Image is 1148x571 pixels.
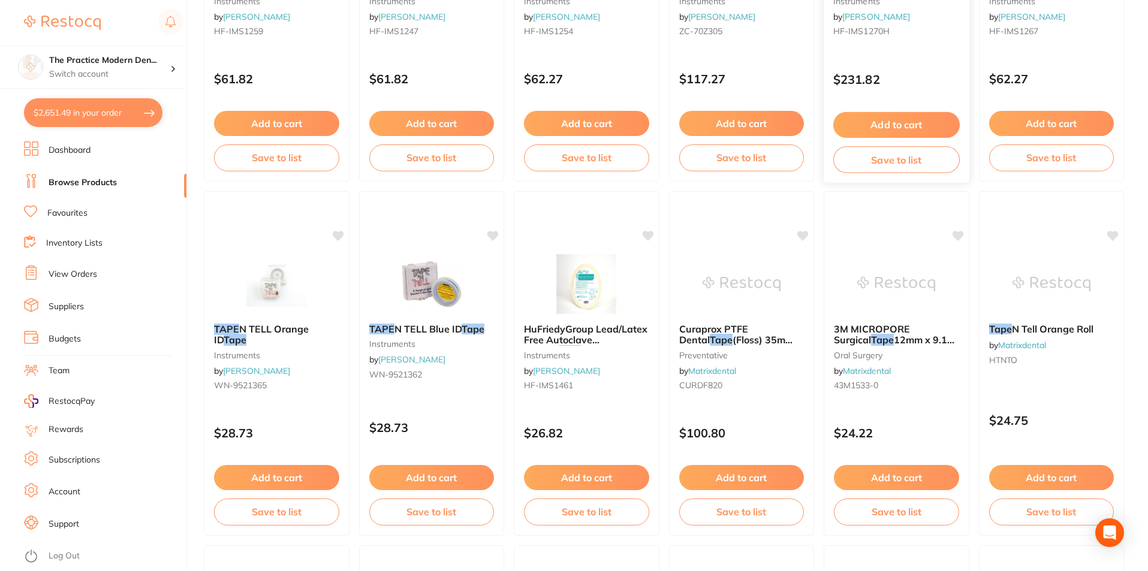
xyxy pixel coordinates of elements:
[524,324,649,346] b: HuFriedyGroup Lead/Latex Free Autoclave Monitor Tape - 19mm
[369,111,495,136] button: Add to cart
[24,16,101,30] img: Restocq Logo
[688,365,736,376] a: Matrixdental
[833,112,960,138] button: Add to cart
[214,323,239,335] em: TAPE
[214,365,290,376] span: by
[998,340,1046,351] a: Matrixdental
[524,323,647,357] span: HuFriedyGroup Lead/Latex Free Autoclave Monitor
[524,144,649,171] button: Save to list
[834,323,910,346] span: 3M MICROPORE Surgical
[524,465,649,490] button: Add to cart
[369,465,495,490] button: Add to cart
[369,144,495,171] button: Save to list
[834,499,959,525] button: Save to list
[679,334,793,357] span: (Floss) 35m (12/pcs) DF 820
[49,518,79,530] a: Support
[49,424,83,436] a: Rewards
[833,146,960,173] button: Save to list
[214,380,267,391] span: WN-9521365
[214,323,309,346] span: N TELL Orange ID
[19,55,43,79] img: The Practice Modern Dentistry and Facial Aesthetics
[524,499,649,525] button: Save to list
[679,365,736,376] span: by
[679,144,804,171] button: Save to list
[369,499,495,525] button: Save to list
[369,72,495,86] p: $61.82
[989,11,1065,22] span: by
[524,380,573,391] span: HF-IMS1461
[214,426,339,440] p: $28.73
[1095,518,1124,547] div: Open Intercom Messenger
[214,465,339,490] button: Add to cart
[524,111,649,136] button: Add to cart
[49,550,80,562] a: Log Out
[24,547,183,566] button: Log Out
[49,68,170,80] p: Switch account
[369,421,495,434] p: $28.73
[214,72,339,86] p: $61.82
[49,55,170,67] h4: The Practice Modern Dentistry and Facial Aesthetics
[214,111,339,136] button: Add to cart
[237,254,315,314] img: TAPE N TELL Orange ID Tape
[989,324,1114,334] b: Tape N Tell Orange Roll
[989,144,1114,171] button: Save to list
[49,268,97,280] a: View Orders
[833,11,910,22] span: by
[524,26,573,37] span: HF-IMS1254
[710,334,733,346] em: Tape
[524,351,649,360] small: instruments
[679,426,804,440] p: $100.80
[679,351,804,360] small: preventative
[679,380,722,391] span: CURDF820
[998,11,1065,22] a: [PERSON_NAME]
[369,26,418,37] span: HF-IMS1247
[834,426,959,440] p: $24.22
[369,323,394,335] em: TAPE
[688,11,755,22] a: [PERSON_NAME]
[49,395,95,407] span: RestocqPay
[679,11,755,22] span: by
[214,351,339,360] small: instruments
[214,144,339,171] button: Save to list
[369,324,495,334] b: TAPE N TELL Blue ID Tape
[834,365,891,376] span: by
[533,11,600,22] a: [PERSON_NAME]
[223,11,290,22] a: [PERSON_NAME]
[679,324,804,346] b: Curaprox PTFE Dental Tape (Floss) 35m (12/pcs) DF 820
[24,98,162,127] button: $2,651.49 in your order
[378,354,445,365] a: [PERSON_NAME]
[46,237,103,249] a: Inventory Lists
[679,323,748,346] span: Curaprox PTFE Dental
[679,111,804,136] button: Add to cart
[834,324,959,346] b: 3M MICROPORE Surgical Tape 12mm x 9.1m (24) Flesh Tone
[49,177,117,189] a: Browse Products
[49,454,100,466] a: Subscriptions
[47,207,88,219] a: Favourites
[857,254,935,314] img: 3M MICROPORE Surgical Tape 12mm x 9.1m (24) Flesh Tone
[834,334,956,357] span: 12mm x 9.1m (24) Flesh Tone
[369,354,445,365] span: by
[989,340,1046,351] span: by
[834,465,959,490] button: Add to cart
[214,324,339,346] b: TAPE N TELL Orange ID Tape
[524,11,600,22] span: by
[533,365,600,376] a: [PERSON_NAME]
[559,345,581,357] em: Tape
[679,499,804,525] button: Save to list
[989,499,1114,525] button: Save to list
[378,11,445,22] a: [PERSON_NAME]
[224,334,246,346] em: Tape
[679,72,804,86] p: $117.27
[214,26,263,37] span: HF-IMS1259
[394,323,462,335] span: N TELL Blue ID
[989,355,1017,365] span: HTNTO
[834,380,878,391] span: 43M1533-0
[49,486,80,498] a: Account
[524,72,649,86] p: $62.27
[703,254,781,314] img: Curaprox PTFE Dental Tape (Floss) 35m (12/pcs) DF 820
[871,334,894,346] em: Tape
[49,333,81,345] a: Budgets
[214,499,339,525] button: Save to list
[223,365,290,376] a: [PERSON_NAME]
[989,111,1114,136] button: Add to cart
